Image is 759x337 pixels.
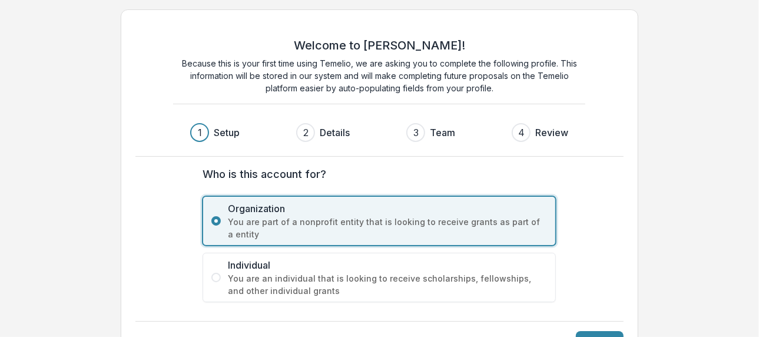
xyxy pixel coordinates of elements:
[535,125,568,140] h3: Review
[228,272,547,297] span: You are an individual that is looking to receive scholarships, fellowships, and other individual ...
[294,38,465,52] h2: Welcome to [PERSON_NAME]!
[190,123,568,142] div: Progress
[173,57,585,94] p: Because this is your first time using Temelio, we are asking you to complete the following profil...
[518,125,525,140] div: 4
[228,216,547,240] span: You are part of a nonprofit entity that is looking to receive grants as part of a entity
[214,125,240,140] h3: Setup
[228,258,547,272] span: Individual
[430,125,455,140] h3: Team
[320,125,350,140] h3: Details
[228,201,547,216] span: Organization
[203,166,549,182] label: Who is this account for?
[198,125,202,140] div: 1
[413,125,419,140] div: 3
[303,125,309,140] div: 2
